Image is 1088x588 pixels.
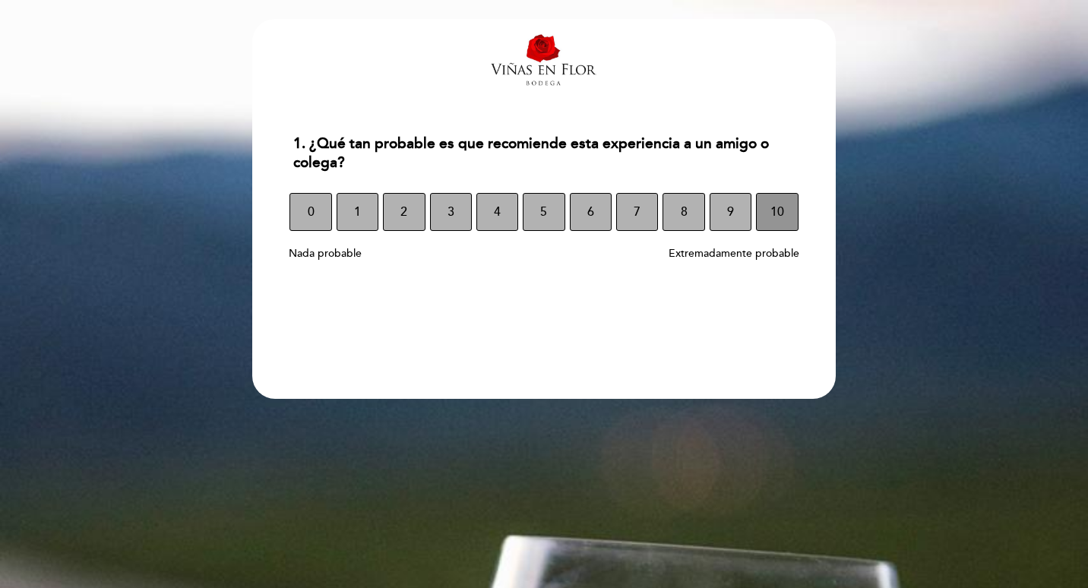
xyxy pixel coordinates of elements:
[570,193,612,231] button: 6
[491,34,597,86] img: header_1635868333.jpeg
[540,191,547,233] span: 5
[669,247,799,260] span: Extremadamente probable
[681,191,688,233] span: 8
[663,193,704,231] button: 8
[476,193,518,231] button: 4
[634,191,640,233] span: 7
[337,193,378,231] button: 1
[616,193,658,231] button: 7
[770,191,784,233] span: 10
[308,191,315,233] span: 0
[710,193,751,231] button: 9
[354,191,361,233] span: 1
[727,191,734,233] span: 9
[448,191,454,233] span: 3
[289,247,362,260] span: Nada probable
[587,191,594,233] span: 6
[756,193,798,231] button: 10
[383,193,425,231] button: 2
[289,193,331,231] button: 0
[523,193,565,231] button: 5
[494,191,501,233] span: 4
[430,193,472,231] button: 3
[281,125,806,182] div: 1. ¿Qué tan probable es que recomiende esta experiencia a un amigo o colega?
[400,191,407,233] span: 2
